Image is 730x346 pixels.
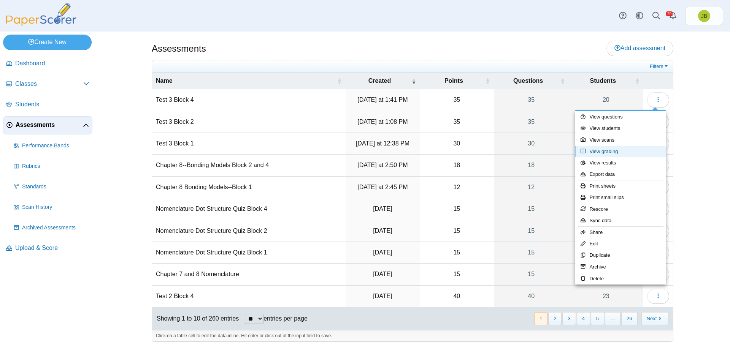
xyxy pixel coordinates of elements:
[575,273,666,284] a: Delete
[152,286,346,307] td: Test 2 Block 4
[152,111,346,133] td: Test 3 Block 2
[373,228,392,234] time: Sep 12, 2025 at 1:40 PM
[569,111,643,133] a: 12
[152,242,346,264] td: Nomenclature Dot Structure Quiz Block 1
[152,220,346,242] td: Nomenclature Dot Structure Quiz Block 2
[152,330,673,341] div: Click on a table cell to edit the data inline. Hit enter or click out of the input field to save.
[575,123,666,134] a: View students
[15,59,89,68] span: Dashboard
[420,264,494,285] td: 15
[337,77,342,85] span: Name : Activate to sort
[3,239,92,258] a: Upload & Score
[15,244,89,252] span: Upload & Score
[569,264,643,285] a: 36
[698,10,710,22] span: Joel Boyd
[575,250,666,261] a: Duplicate
[152,89,346,111] td: Test 3 Block 4
[11,178,92,196] a: Standards
[420,133,494,155] td: 30
[573,77,633,85] span: Students
[569,220,643,242] a: 12
[575,134,666,146] a: View scans
[569,89,643,111] a: 20
[575,111,666,123] a: View questions
[701,13,707,19] span: Joel Boyd
[494,264,569,285] a: 15
[494,89,569,111] a: 35
[156,77,336,85] span: Name
[494,220,569,242] a: 15
[22,204,89,211] span: Scan History
[569,286,643,307] a: 23
[569,133,643,154] a: 6
[591,312,604,325] button: 5
[15,100,89,109] span: Students
[614,45,665,51] span: Add assessment
[494,155,569,176] a: 18
[373,205,392,212] time: Sep 12, 2025 at 1:41 PM
[575,180,666,192] a: Print sheets
[3,116,92,134] a: Assessments
[263,315,308,322] label: entries per page
[357,96,408,103] time: Sep 22, 2025 at 1:41 PM
[22,183,89,191] span: Standards
[635,77,640,85] span: Students : Activate to sort
[575,204,666,215] a: Rescore
[3,55,92,73] a: Dashboard
[357,184,408,190] time: Sep 17, 2025 at 2:45 PM
[575,261,666,273] a: Archive
[152,198,346,220] td: Nomenclature Dot Structure Quiz Block 4
[420,89,494,111] td: 35
[22,163,89,170] span: Rubrics
[3,96,92,114] a: Students
[486,77,490,85] span: Points : Activate to sort
[373,271,392,277] time: Sep 9, 2025 at 3:38 PM
[3,75,92,93] a: Classes
[533,312,668,325] nav: pagination
[420,286,494,307] td: 40
[641,312,668,325] button: Next
[420,111,494,133] td: 35
[494,286,569,307] a: 40
[498,77,559,85] span: Questions
[152,133,346,155] td: Test 3 Block 1
[575,215,666,226] a: Sync data
[152,264,346,285] td: Chapter 7 and 8 Nomenclature
[575,169,666,180] a: Export data
[569,177,643,198] a: 5
[494,198,569,220] a: 15
[152,42,206,55] h1: Assessments
[575,227,666,238] a: Share
[424,77,484,85] span: Points
[3,35,92,50] a: Create New
[15,80,83,88] span: Classes
[420,177,494,198] td: 12
[357,118,408,125] time: Sep 22, 2025 at 1:08 PM
[548,312,562,325] button: 2
[420,155,494,176] td: 18
[575,146,666,157] a: View grading
[569,198,643,220] a: 23
[575,192,666,203] a: Print small slips
[152,177,346,198] td: Chapter 8 Bonding Models--Block 1
[665,8,681,24] a: Alerts
[373,293,392,299] time: Sep 5, 2025 at 10:21 AM
[22,142,89,150] span: Performance Bands
[605,312,620,325] span: …
[494,242,569,263] a: 15
[494,111,569,133] a: 35
[152,307,239,330] div: Showing 1 to 10 of 260 entries
[152,155,346,176] td: Chapter 8--Bonding Models Block 2 and 4
[16,121,83,129] span: Assessments
[621,312,637,325] button: 26
[11,137,92,155] a: Performance Bands
[349,77,410,85] span: Created
[3,3,79,26] img: PaperScorer
[648,63,671,70] a: Filters
[357,162,408,168] time: Sep 17, 2025 at 2:50 PM
[11,219,92,237] a: Archived Assessments
[685,7,723,25] a: Joel Boyd
[562,312,576,325] button: 3
[494,133,569,154] a: 30
[356,140,409,147] time: Sep 22, 2025 at 12:38 PM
